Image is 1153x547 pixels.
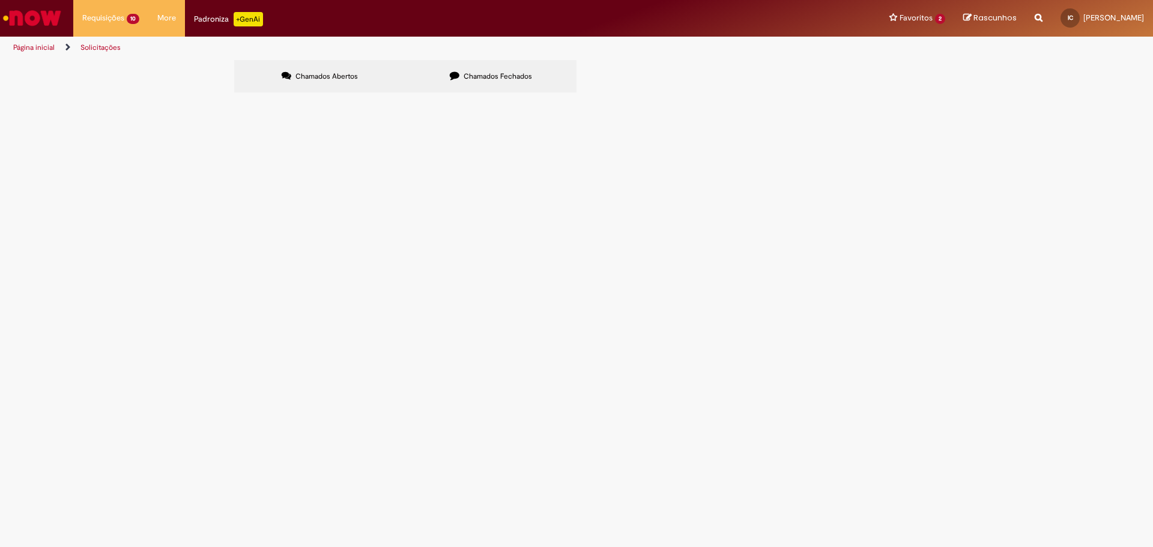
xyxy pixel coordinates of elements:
[900,12,933,24] span: Favoritos
[127,14,139,24] span: 10
[234,12,263,26] p: +GenAi
[82,12,124,24] span: Requisições
[973,12,1017,23] span: Rascunhos
[295,71,358,81] span: Chamados Abertos
[1083,13,1144,23] span: [PERSON_NAME]
[9,37,760,59] ul: Trilhas de página
[80,43,121,52] a: Solicitações
[1,6,63,30] img: ServiceNow
[963,13,1017,24] a: Rascunhos
[157,12,176,24] span: More
[935,14,945,24] span: 2
[1068,14,1073,22] span: IC
[464,71,532,81] span: Chamados Fechados
[194,12,263,26] div: Padroniza
[13,43,55,52] a: Página inicial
